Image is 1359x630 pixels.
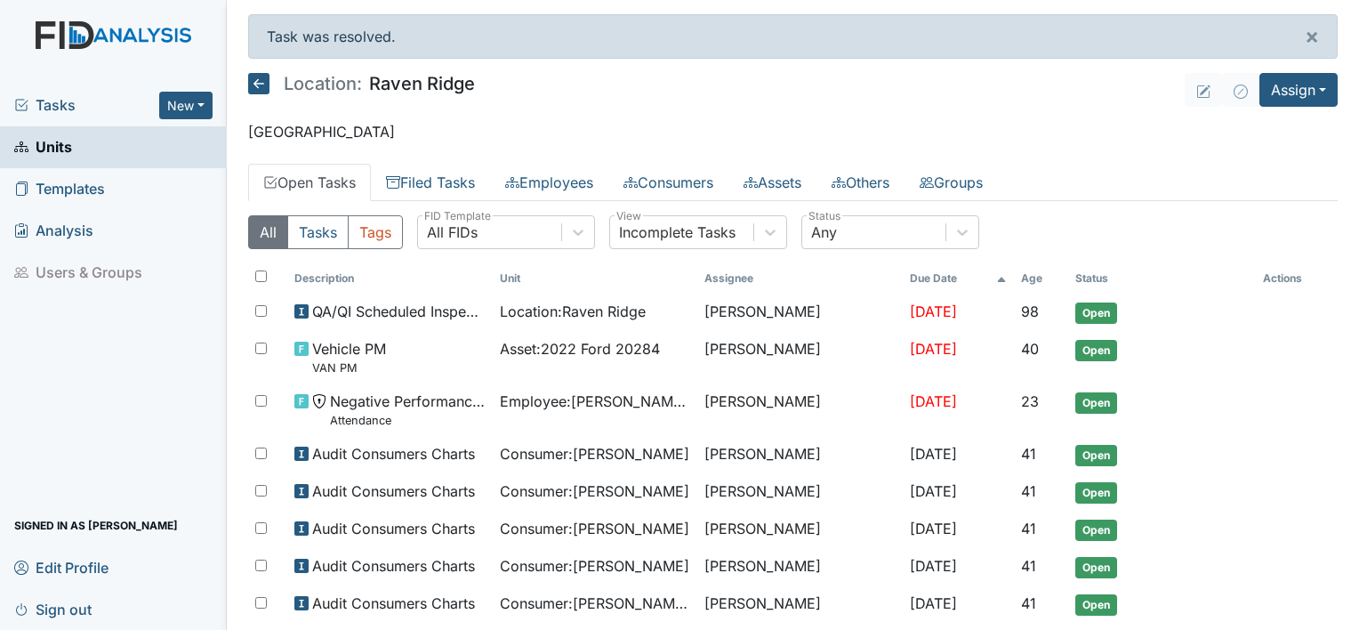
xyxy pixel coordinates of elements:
[248,215,288,249] button: All
[903,263,1014,294] th: Toggle SortBy
[248,14,1338,59] div: Task was resolved.
[697,263,903,294] th: Assignee
[910,520,957,537] span: [DATE]
[1075,594,1117,616] span: Open
[427,222,478,243] div: All FIDs
[248,164,371,201] a: Open Tasks
[500,338,660,359] span: Asset : 2022 Ford 20284
[697,473,903,511] td: [PERSON_NAME]
[608,164,728,201] a: Consumers
[1075,445,1117,466] span: Open
[312,555,475,577] span: Audit Consumers Charts
[1021,303,1039,320] span: 98
[905,164,998,201] a: Groups
[14,553,109,581] span: Edit Profile
[1075,340,1117,361] span: Open
[619,222,736,243] div: Incomplete Tasks
[1075,520,1117,541] span: Open
[500,518,689,539] span: Consumer : [PERSON_NAME]
[312,518,475,539] span: Audit Consumers Charts
[1021,392,1039,410] span: 23
[1075,303,1117,324] span: Open
[14,175,105,203] span: Templates
[1021,594,1036,612] span: 41
[500,301,646,322] span: Location : Raven Ridge
[697,436,903,473] td: [PERSON_NAME]
[910,303,957,320] span: [DATE]
[312,301,486,322] span: QA/QI Scheduled Inspection
[697,384,903,436] td: [PERSON_NAME]
[910,594,957,612] span: [DATE]
[248,73,475,94] h5: Raven Ridge
[1021,520,1036,537] span: 41
[500,593,691,614] span: Consumer : [PERSON_NAME][GEOGRAPHIC_DATA]
[1075,392,1117,414] span: Open
[500,391,691,412] span: Employee : [PERSON_NAME][GEOGRAPHIC_DATA]
[330,412,486,429] small: Attendance
[1068,263,1256,294] th: Toggle SortBy
[1021,557,1036,575] span: 41
[697,548,903,586] td: [PERSON_NAME]
[493,263,698,294] th: Toggle SortBy
[248,215,403,249] div: Type filter
[14,217,93,245] span: Analysis
[697,511,903,548] td: [PERSON_NAME]
[159,92,213,119] button: New
[371,164,490,201] a: Filed Tasks
[248,121,1338,142] p: [GEOGRAPHIC_DATA]
[14,595,92,623] span: Sign out
[1014,263,1068,294] th: Toggle SortBy
[816,164,905,201] a: Others
[1256,263,1338,294] th: Actions
[811,222,837,243] div: Any
[312,593,475,614] span: Audit Consumers Charts
[697,294,903,331] td: [PERSON_NAME]
[500,555,689,577] span: Consumer : [PERSON_NAME]
[1021,482,1036,500] span: 41
[255,271,267,282] input: Toggle All Rows Selected
[1021,445,1036,463] span: 41
[910,482,957,500] span: [DATE]
[330,391,486,429] span: Negative Performance Review Attendance
[910,340,957,358] span: [DATE]
[697,586,903,623] td: [PERSON_NAME]
[312,481,475,502] span: Audit Consumers Charts
[14,94,159,116] a: Tasks
[312,443,475,464] span: Audit Consumers Charts
[910,445,957,463] span: [DATE]
[287,215,349,249] button: Tasks
[910,557,957,575] span: [DATE]
[1075,482,1117,504] span: Open
[284,75,362,93] span: Location:
[697,331,903,384] td: [PERSON_NAME]
[1075,557,1117,578] span: Open
[348,215,403,249] button: Tags
[910,392,957,410] span: [DATE]
[14,133,72,161] span: Units
[312,338,386,376] span: Vehicle PM VAN PM
[312,359,386,376] small: VAN PM
[14,512,178,539] span: Signed in as [PERSON_NAME]
[500,481,689,502] span: Consumer : [PERSON_NAME]
[1021,340,1039,358] span: 40
[728,164,816,201] a: Assets
[287,263,493,294] th: Toggle SortBy
[500,443,689,464] span: Consumer : [PERSON_NAME]
[490,164,608,201] a: Employees
[1259,73,1338,107] button: Assign
[1287,15,1337,58] button: ×
[1305,23,1319,49] span: ×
